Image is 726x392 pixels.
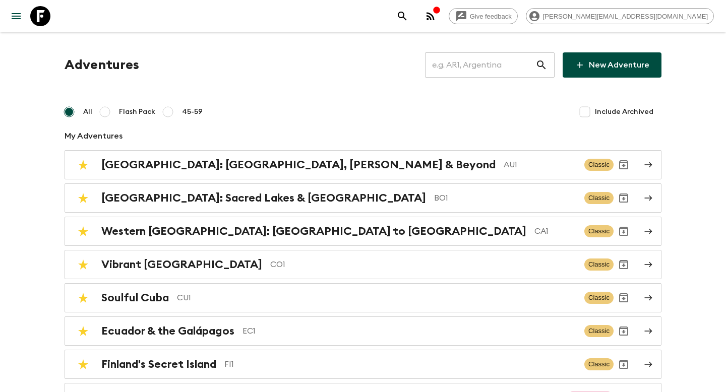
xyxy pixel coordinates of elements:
a: Give feedback [449,8,518,24]
div: [PERSON_NAME][EMAIL_ADDRESS][DOMAIN_NAME] [526,8,714,24]
span: [PERSON_NAME][EMAIL_ADDRESS][DOMAIN_NAME] [537,13,713,20]
span: Include Archived [595,107,653,117]
p: CO1 [270,258,576,271]
span: Classic [584,292,614,304]
button: Archive [614,321,634,341]
span: Classic [584,159,614,171]
p: EC1 [243,325,576,337]
span: Classic [584,258,614,271]
a: Ecuador & the GalápagosEC1ClassicArchive [65,316,661,346]
span: Give feedback [464,13,517,20]
p: AU1 [504,159,576,171]
span: Flash Pack [119,107,155,117]
a: [GEOGRAPHIC_DATA]: Sacred Lakes & [GEOGRAPHIC_DATA]BO1ClassicArchive [65,183,661,213]
p: CA1 [534,225,576,237]
button: Archive [614,221,634,241]
span: All [83,107,92,117]
button: Archive [614,254,634,275]
p: FI1 [224,358,576,370]
h1: Adventures [65,55,139,75]
button: Archive [614,155,634,175]
span: Classic [584,225,614,237]
button: Archive [614,354,634,374]
button: search adventures [392,6,412,26]
span: Classic [584,325,614,337]
button: menu [6,6,26,26]
p: CU1 [177,292,576,304]
p: BO1 [434,192,576,204]
h2: Vibrant [GEOGRAPHIC_DATA] [101,258,262,271]
span: 45-59 [182,107,203,117]
a: Finland's Secret IslandFI1ClassicArchive [65,350,661,379]
button: Archive [614,288,634,308]
h2: Ecuador & the Galápagos [101,324,234,338]
input: e.g. AR1, Argentina [425,51,535,79]
a: Soulful CubaCU1ClassicArchive [65,283,661,312]
a: Western [GEOGRAPHIC_DATA]: [GEOGRAPHIC_DATA] to [GEOGRAPHIC_DATA]CA1ClassicArchive [65,217,661,246]
h2: [GEOGRAPHIC_DATA]: [GEOGRAPHIC_DATA], [PERSON_NAME] & Beyond [101,158,496,171]
a: [GEOGRAPHIC_DATA]: [GEOGRAPHIC_DATA], [PERSON_NAME] & BeyondAU1ClassicArchive [65,150,661,179]
h2: [GEOGRAPHIC_DATA]: Sacred Lakes & [GEOGRAPHIC_DATA] [101,191,426,205]
h2: Soulful Cuba [101,291,169,304]
h2: Western [GEOGRAPHIC_DATA]: [GEOGRAPHIC_DATA] to [GEOGRAPHIC_DATA] [101,225,526,238]
span: Classic [584,192,614,204]
span: Classic [584,358,614,370]
a: New Adventure [563,52,661,78]
button: Archive [614,188,634,208]
p: My Adventures [65,130,661,142]
h2: Finland's Secret Island [101,358,216,371]
a: Vibrant [GEOGRAPHIC_DATA]CO1ClassicArchive [65,250,661,279]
